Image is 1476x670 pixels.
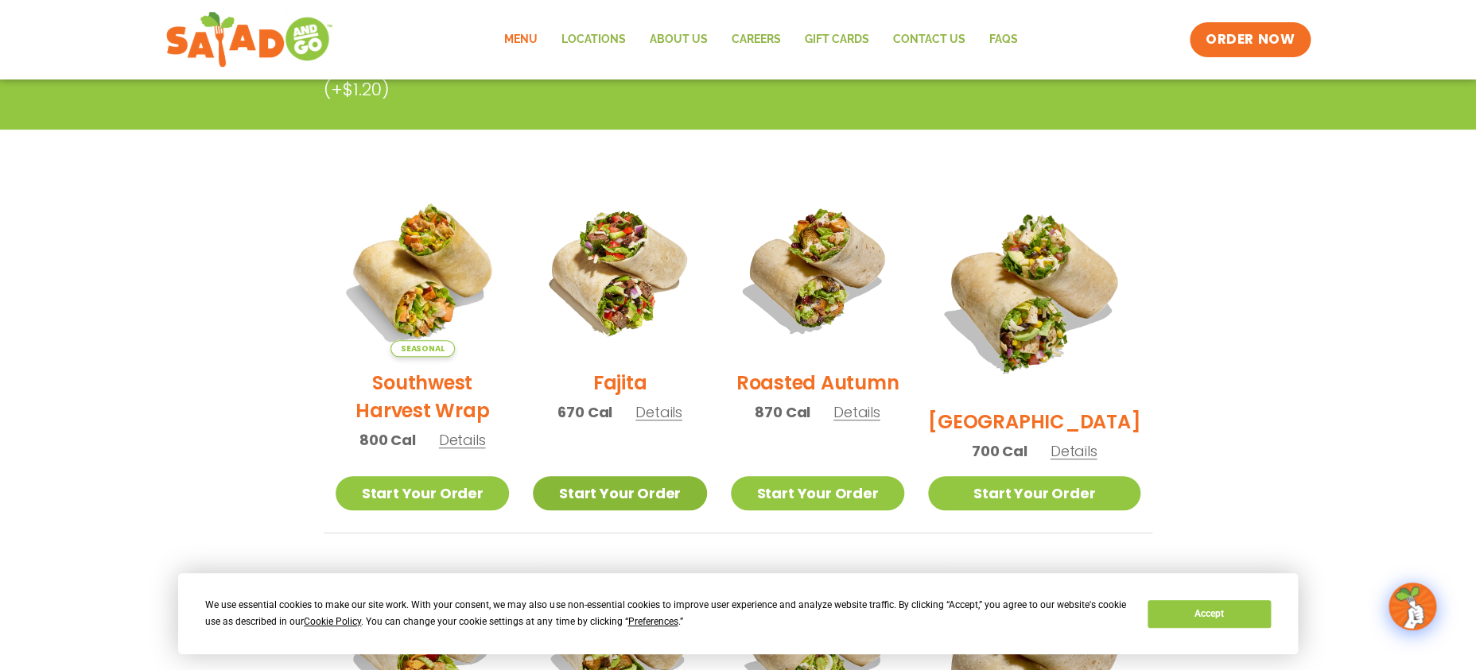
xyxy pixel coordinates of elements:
[736,369,899,397] h2: Roasted Autumn
[336,476,509,510] a: Start Your Order
[1148,600,1270,628] button: Accept
[1206,30,1295,49] span: ORDER NOW
[627,616,678,627] span: Preferences
[977,21,1030,58] a: FAQs
[881,21,977,58] a: Contact Us
[833,402,880,422] span: Details
[731,184,904,357] img: Product photo for Roasted Autumn Wrap
[635,402,682,422] span: Details
[731,476,904,510] a: Start Your Order
[793,21,881,58] a: GIFT CARDS
[928,184,1140,396] img: Product photo for BBQ Ranch Wrap
[550,21,638,58] a: Locations
[720,21,793,58] a: Careers
[336,184,509,357] img: Product photo for Southwest Harvest Wrap
[165,8,333,72] img: new-SAG-logo-768×292
[755,401,810,423] span: 870 Cal
[1190,22,1311,57] a: ORDER NOW
[492,21,1030,58] nav: Menu
[205,597,1128,630] div: We use essential cookies to make our site work. With your consent, we may also use non-essential ...
[533,476,706,510] a: Start Your Order
[638,21,720,58] a: About Us
[178,573,1298,654] div: Cookie Consent Prompt
[533,184,706,357] img: Product photo for Fajita Wrap
[557,401,612,423] span: 670 Cal
[359,429,416,451] span: 800 Cal
[593,369,647,397] h2: Fajita
[928,476,1140,510] a: Start Your Order
[304,616,361,627] span: Cookie Policy
[390,340,455,357] span: Seasonal
[972,440,1027,462] span: 700 Cal
[1051,441,1097,461] span: Details
[1390,584,1435,629] img: wpChatIcon
[439,430,486,450] span: Details
[336,369,509,424] h2: Southwest Harvest Wrap
[492,21,550,58] a: Menu
[928,408,1140,436] h2: [GEOGRAPHIC_DATA]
